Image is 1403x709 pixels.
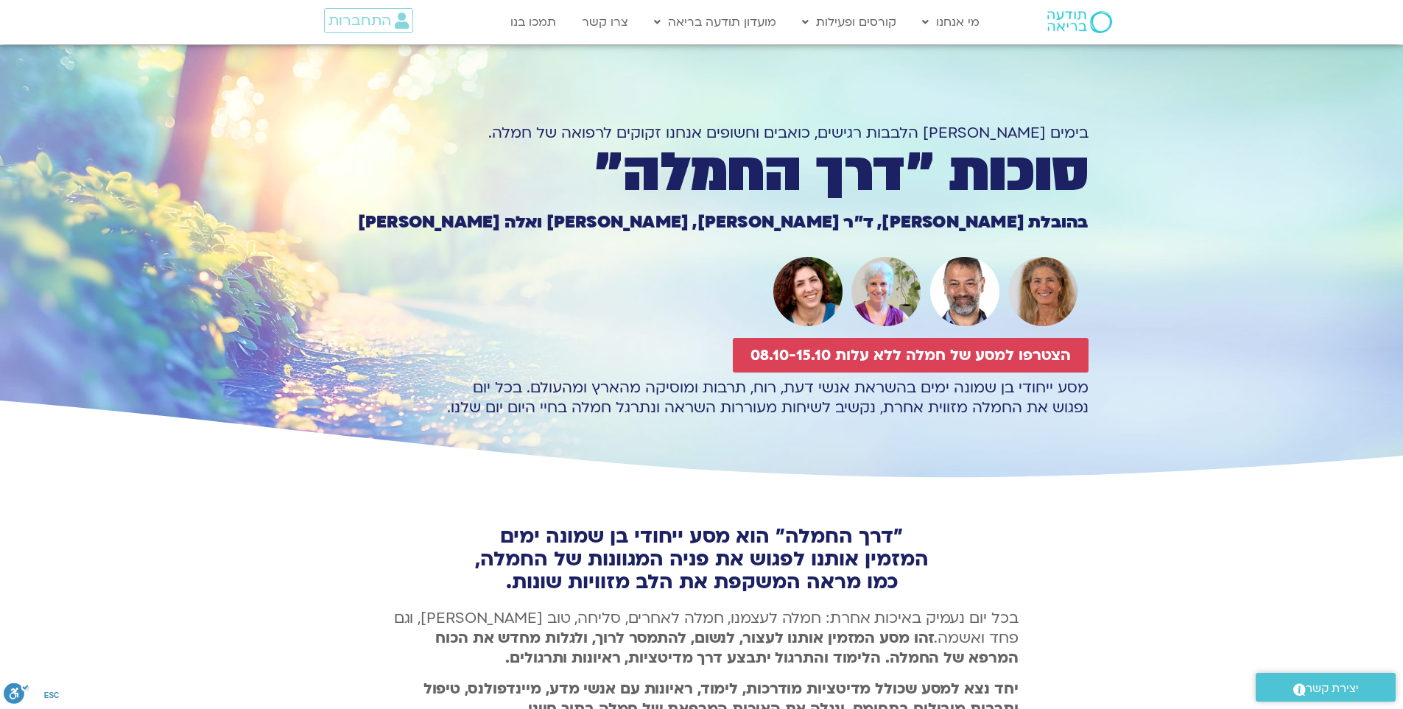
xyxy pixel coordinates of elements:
[435,628,1018,668] b: זהו מסע המזמין אותנו לעצור, לנשום, להתמסר לרוך, ולגלות מחדש את הכוח המרפא של החמלה. הלימוד והתרגו...
[315,123,1089,143] h1: בימים [PERSON_NAME] הלבבות רגישים, כואבים וחשופים אנחנו זקוקים לרפואה של חמלה.
[328,13,391,29] span: התחברות
[1306,679,1359,699] span: יצירת קשר
[574,8,636,36] a: צרו קשר
[647,8,784,36] a: מועדון תודעה בריאה
[385,608,1019,668] p: בכל יום נעמיק באיכות אחרת: חמלה לעצמנו, חמלה לאחרים, סליחה, טוב [PERSON_NAME], וגם פחד ואשמה.
[315,148,1089,198] h1: סוכות ״דרך החמלה״
[733,338,1089,373] a: הצטרפו למסע של חמלה ללא עלות 08.10-15.10
[750,347,1071,364] span: הצטרפו למסע של חמלה ללא עלות 08.10-15.10
[315,378,1089,417] p: מסע ייחודי בן שמונה ימים בהשראת אנשי דעת, רוח, תרבות ומוסיקה מהארץ ומהעולם. בכל יום נפגוש את החמל...
[915,8,987,36] a: מי אנחנו
[503,8,563,36] a: תמכו בנו
[324,8,413,33] a: התחברות
[315,214,1089,230] h1: בהובלת [PERSON_NAME], ד״ר [PERSON_NAME], [PERSON_NAME] ואלה [PERSON_NAME]
[1256,673,1396,702] a: יצירת קשר
[1047,11,1112,33] img: תודעה בריאה
[385,525,1019,593] h2: "דרך החמלה" הוא מסע ייחודי בן שמונה ימים המזמין אותנו לפגוש את פניה המגוונות של החמלה, כמו מראה ה...
[795,8,904,36] a: קורסים ופעילות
